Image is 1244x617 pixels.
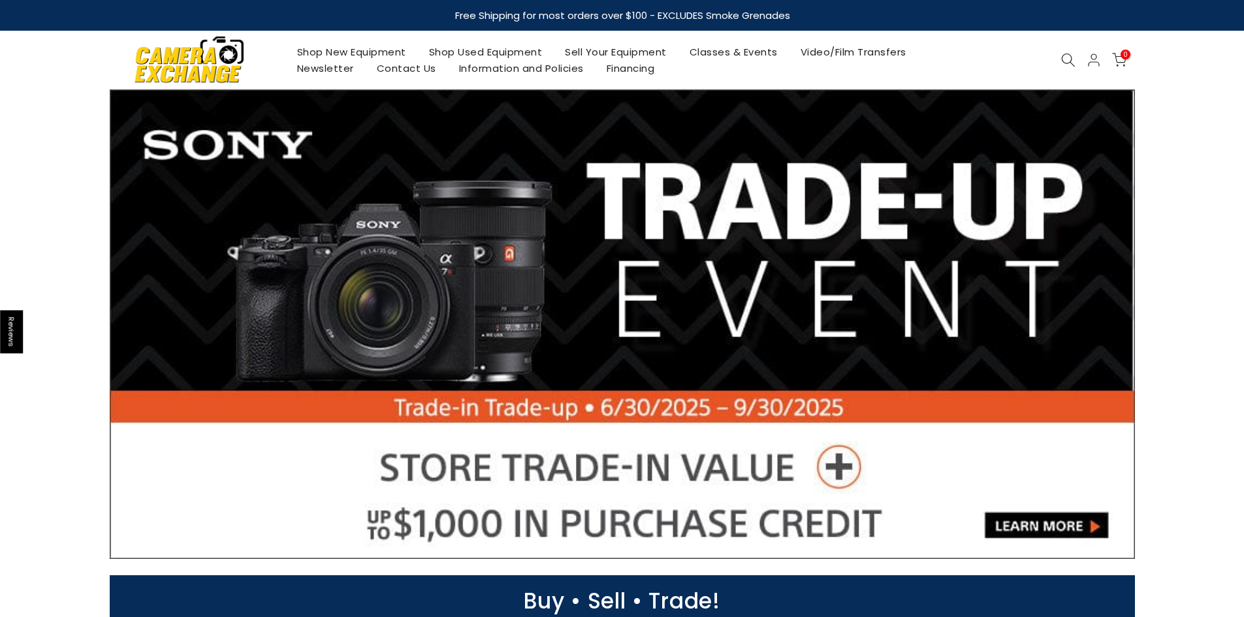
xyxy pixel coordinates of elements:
[417,44,554,60] a: Shop Used Equipment
[285,60,365,76] a: Newsletter
[554,44,678,60] a: Sell Your Equipment
[789,44,917,60] a: Video/Film Transfers
[595,60,666,76] a: Financing
[639,537,646,545] li: Page dot 5
[653,537,660,545] li: Page dot 6
[1121,50,1130,59] span: 0
[365,60,447,76] a: Contact Us
[285,44,417,60] a: Shop New Equipment
[447,60,595,76] a: Information and Policies
[1112,53,1126,67] a: 0
[455,8,789,22] strong: Free Shipping for most orders over $100 - EXCLUDES Smoke Grenades
[103,595,1141,607] p: Buy • Sell • Trade!
[626,537,633,545] li: Page dot 4
[598,537,605,545] li: Page dot 2
[612,537,619,545] li: Page dot 3
[678,44,789,60] a: Classes & Events
[584,537,592,545] li: Page dot 1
